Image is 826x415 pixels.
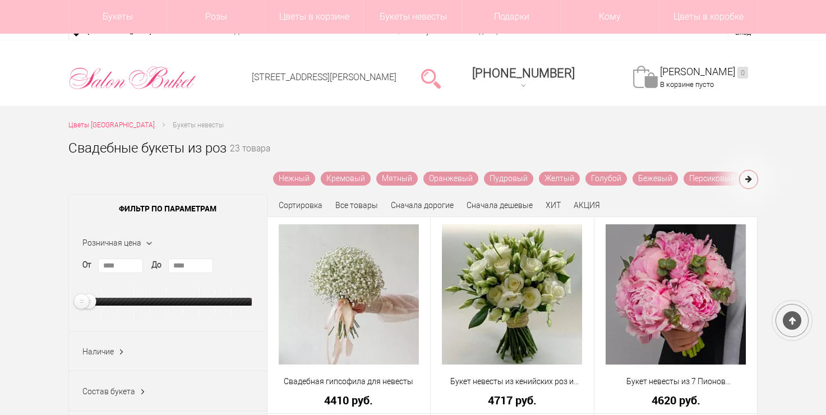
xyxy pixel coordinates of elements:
[230,145,270,172] small: 23 товара
[585,172,627,186] a: Голубой
[68,138,227,158] h1: Свадебные букеты из роз
[151,259,161,271] label: До
[660,66,748,79] a: [PERSON_NAME]
[68,121,155,129] span: Цветы [GEOGRAPHIC_DATA]
[737,67,748,79] ins: 0
[69,195,267,223] span: Фильтр по параметрам
[82,347,114,356] span: Наличие
[574,201,600,210] a: АКЦИЯ
[438,394,587,406] a: 4717 руб.
[606,224,746,365] img: Букет невесты из 7 Пионов Сара Бернар
[68,63,197,93] img: Цветы Нижний Новгород
[82,238,141,247] span: Розничная цена
[376,172,418,186] a: Мятный
[442,224,582,365] img: Букет невесты из кенийских роз и эустомы
[539,172,580,186] a: Желтый
[438,376,587,388] a: Букет невесты из кенийских роз и эустомы
[472,66,575,80] span: [PHONE_NUMBER]
[279,201,322,210] span: Сортировка
[546,201,561,210] a: ХИТ
[173,121,224,129] span: Букеты невесты
[275,394,423,406] a: 4410 руб.
[321,172,371,186] a: Кремовый
[684,172,741,186] a: Персиковый
[391,201,454,210] a: Сначала дорогие
[467,201,533,210] a: Сначала дешевые
[465,62,582,94] a: [PHONE_NUMBER]
[82,259,91,271] label: От
[335,201,378,210] a: Все товары
[602,376,750,388] a: Букет невесты из 7 Пионов [PERSON_NAME]
[82,387,135,396] span: Состав букета
[660,80,714,89] span: В корзине пусто
[252,72,396,82] a: [STREET_ADDRESS][PERSON_NAME]
[484,172,533,186] a: Пудровый
[423,172,478,186] a: Оранжевый
[633,172,678,186] a: Бежевый
[602,394,750,406] a: 4620 руб.
[275,376,423,388] a: Свадебная гипсофила для невесты
[68,119,155,131] a: Цветы [GEOGRAPHIC_DATA]
[279,224,419,365] img: Свадебная гипсофила для невесты
[273,172,315,186] a: Нежный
